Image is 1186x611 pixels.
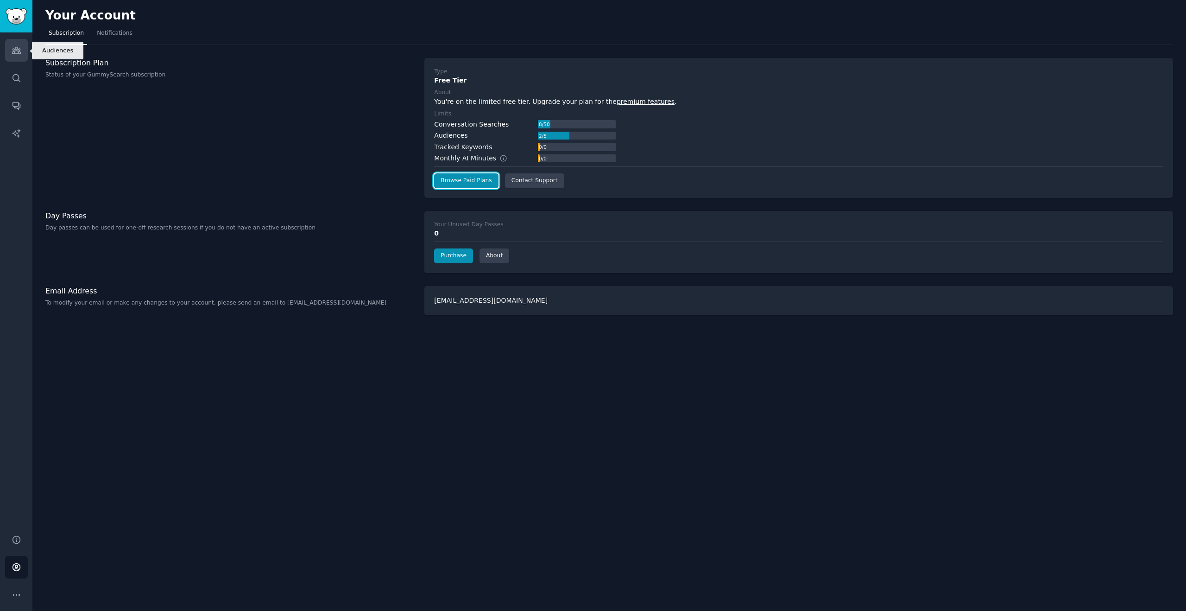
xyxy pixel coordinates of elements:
[434,76,1163,85] div: Free Tier
[45,71,415,79] p: Status of your GummySearch subscription
[49,29,84,38] span: Subscription
[434,153,517,163] div: Monthly AI Minutes
[97,29,132,38] span: Notifications
[434,89,451,97] div: About
[434,142,492,152] div: Tracked Keywords
[45,224,415,232] p: Day passes can be used for one-off research sessions if you do not have an active subscription
[434,248,473,263] a: Purchase
[434,221,503,229] div: Your Unused Day Passes
[538,143,547,151] div: 0 / 0
[617,98,675,105] a: premium features
[538,120,550,128] div: 8 / 50
[434,229,1163,238] div: 0
[505,173,564,188] a: Contact Support
[94,26,136,45] a: Notifications
[45,58,415,68] h3: Subscription Plan
[479,248,509,263] a: About
[45,26,87,45] a: Subscription
[434,173,498,188] a: Browse Paid Plans
[434,68,447,76] div: Type
[434,131,467,140] div: Audiences
[538,154,547,163] div: 0 / 0
[424,286,1173,315] div: [EMAIL_ADDRESS][DOMAIN_NAME]
[45,286,415,296] h3: Email Address
[45,8,136,23] h2: Your Account
[434,120,509,129] div: Conversation Searches
[45,211,415,221] h3: Day Passes
[45,299,415,307] p: To modify your email or make any changes to your account, please send an email to [EMAIL_ADDRESS]...
[6,8,27,25] img: GummySearch logo
[434,97,1163,107] div: You're on the limited free tier. Upgrade your plan for the .
[538,132,547,140] div: 2 / 5
[434,110,451,118] div: Limits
